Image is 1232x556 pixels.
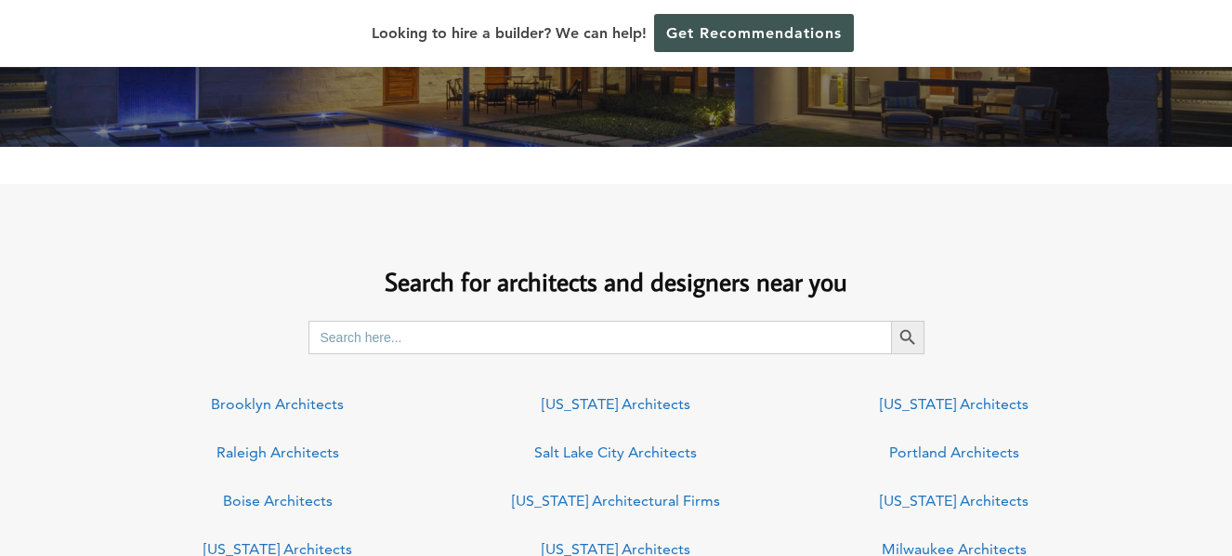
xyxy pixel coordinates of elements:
[211,395,344,413] a: Brooklyn Architects
[534,443,697,461] a: Salt Lake City Architects
[542,395,690,413] a: [US_STATE] Architects
[898,327,918,348] svg: Search
[654,14,854,52] a: Get Recommendations
[308,321,891,354] input: Search here...
[880,395,1029,413] a: [US_STATE] Architects
[880,492,1029,510] a: [US_STATE] Architects
[223,492,333,510] a: Boise Architects
[512,492,720,510] a: [US_STATE] Architectural Firms
[1139,463,1210,534] iframe: Drift Widget Chat Controller
[889,443,1019,461] a: Portland Architects
[216,443,339,461] a: Raleigh Architects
